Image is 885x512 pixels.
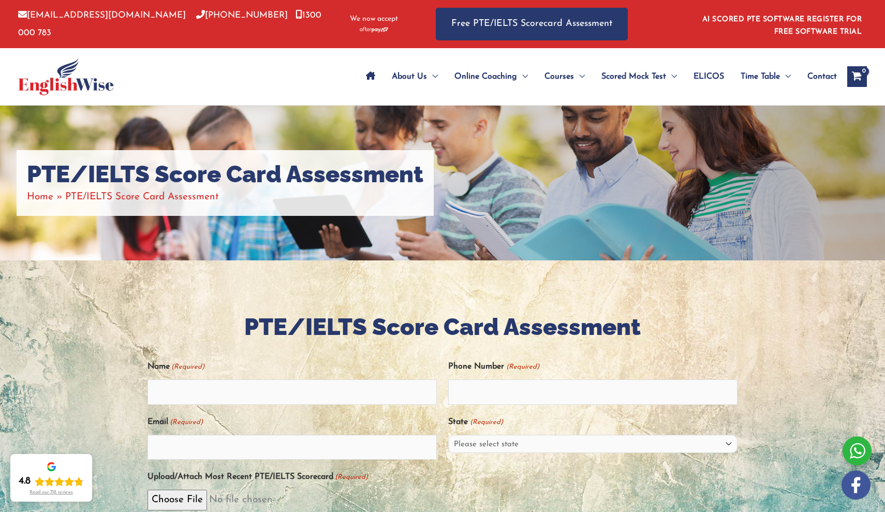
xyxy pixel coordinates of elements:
nav: Breadcrumbs [27,188,423,206]
label: Name [148,358,204,375]
span: ELICOS [694,58,724,95]
a: AI SCORED PTE SOFTWARE REGISTER FOR FREE SOFTWARE TRIAL [702,16,862,36]
span: Menu Toggle [427,58,438,95]
label: Upload/Attach Most Recent PTE/IELTS Scorecard [148,469,368,486]
a: [PHONE_NUMBER] [196,11,288,20]
span: (Required) [171,358,205,375]
span: (Required) [505,358,539,375]
a: 1300 000 783 [18,11,321,37]
a: [EMAIL_ADDRESS][DOMAIN_NAME] [18,11,186,20]
span: Menu Toggle [780,58,791,95]
a: About UsMenu Toggle [384,58,446,95]
span: Contact [807,58,837,95]
label: Phone Number [448,358,539,375]
h1: PTE/IELTS Score Card Assessment [27,160,423,188]
nav: Site Navigation: Main Menu [358,58,837,95]
img: white-facebook.png [842,471,871,500]
span: Menu Toggle [666,58,677,95]
a: Free PTE/IELTS Scorecard Assessment [436,8,628,40]
a: View Shopping Cart, empty [847,66,867,87]
div: Read our 718 reviews [30,490,73,495]
a: Contact [799,58,837,95]
a: Scored Mock TestMenu Toggle [593,58,685,95]
a: ELICOS [685,58,732,95]
span: About Us [392,58,427,95]
span: (Required) [334,469,368,486]
a: Time TableMenu Toggle [732,58,799,95]
span: We now accept [350,14,398,24]
span: Scored Mock Test [601,58,666,95]
span: Menu Toggle [574,58,585,95]
span: (Required) [469,414,503,431]
h2: PTE/IELTS Score Card Assessment [148,312,738,343]
a: Home [27,192,53,202]
span: Time Table [741,58,780,95]
img: cropped-ew-logo [18,58,114,95]
aside: Header Widget 1 [696,7,867,41]
a: CoursesMenu Toggle [536,58,593,95]
div: 4.8 [19,475,31,488]
label: Email [148,414,203,431]
span: Courses [544,58,574,95]
span: Online Coaching [454,58,517,95]
span: PTE/IELTS Score Card Assessment [65,192,219,202]
span: (Required) [169,414,203,431]
label: State [448,414,503,431]
div: Rating: 4.8 out of 5 [19,475,84,488]
span: Menu Toggle [517,58,528,95]
a: Online CoachingMenu Toggle [446,58,536,95]
img: Afterpay-Logo [360,27,388,33]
